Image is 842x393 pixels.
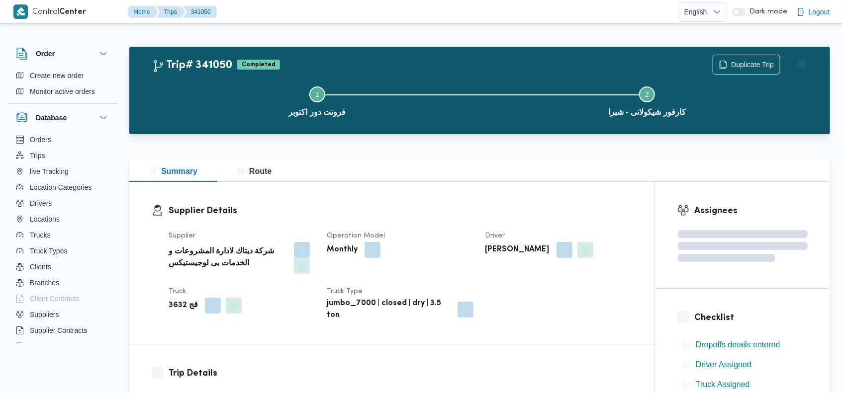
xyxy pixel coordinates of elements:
[30,181,92,193] span: Location Categories
[30,340,55,352] span: Devices
[128,6,158,18] button: Home
[678,337,808,353] button: Dropoffs details entered
[30,309,59,320] span: Suppliers
[237,60,280,70] span: Completed
[482,75,813,126] button: كارفور شيكولانى - شبرا
[327,298,450,321] b: jumbo_7000 | closed | dry | 3.5 ton
[169,233,195,239] span: Supplier
[169,300,198,312] b: قج 3632
[16,112,109,124] button: Database
[678,377,808,393] button: Truck Assigned
[30,197,52,209] span: Drivers
[60,8,87,16] b: Center
[696,359,751,371] span: Driver Assigned
[30,134,51,146] span: Orders
[30,70,84,81] span: Create new order
[694,204,808,218] h3: Assignees
[12,179,113,195] button: Location Categories
[327,233,385,239] span: Operation Model
[242,62,276,68] b: Completed
[152,75,482,126] button: فرونت دور اكتوبر
[12,227,113,243] button: Trucks
[645,90,649,98] span: 2
[30,165,69,177] span: live Tracking
[36,112,67,124] h3: Database
[696,339,780,351] span: Dropoffs details entered
[12,211,113,227] button: Locations
[16,48,109,60] button: Order
[793,2,834,22] button: Logout
[792,55,812,75] button: Actions
[12,243,113,259] button: Truck Types
[12,307,113,322] button: Suppliers
[12,68,113,83] button: Create new order
[30,229,50,241] span: Trucks
[12,259,113,275] button: Clients
[13,4,28,19] img: X8yXhbKr1z7QwAAAABJRU5ErkJggg==
[608,106,686,118] span: كارفور شيكولانى - شبرا
[696,360,751,369] span: Driver Assigned
[30,277,59,289] span: Branches
[8,68,117,103] div: Order
[315,90,319,98] span: 1
[288,106,346,118] span: فرونت دور اكتوبر
[30,324,87,336] span: Supplier Contracts
[183,6,217,18] button: 341050
[12,132,113,148] button: Orders
[30,213,60,225] span: Locations
[809,6,830,18] span: Logout
[156,6,185,18] button: Trips
[30,245,67,257] span: Truck Types
[696,380,750,389] span: Truck Assigned
[30,150,45,161] span: Trips
[731,59,774,71] span: Duplicate Trip
[237,167,272,175] span: Route
[696,340,780,349] span: Dropoffs details entered
[169,288,186,295] span: Truck
[152,59,232,72] h2: Trip# 341050
[678,357,808,373] button: Driver Assigned
[694,311,808,324] h3: Checklist
[12,322,113,338] button: Supplier Contracts
[327,244,358,256] b: Monthly
[149,167,197,175] span: Summary
[30,261,51,273] span: Clients
[8,132,117,347] div: Database
[713,55,780,75] button: Duplicate Trip
[12,275,113,291] button: Branches
[12,83,113,99] button: Monitor active orders
[12,163,113,179] button: live Tracking
[327,288,363,295] span: Truck Type
[12,338,113,354] button: Devices
[12,195,113,211] button: Drivers
[485,244,550,256] b: [PERSON_NAME]
[696,379,750,391] span: Truck Assigned
[169,204,632,218] h3: Supplier Details
[169,246,287,270] b: شركة ديتاك لادارة المشروعات و الخدمات بى لوجيستيكس
[30,85,95,97] span: Monitor active orders
[30,293,80,305] span: Client Contracts
[169,367,632,380] h3: Trip Details
[746,8,788,16] span: Dark mode
[485,233,505,239] span: Driver
[36,48,55,60] h3: Order
[12,148,113,163] button: Trips
[12,291,113,307] button: Client Contracts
